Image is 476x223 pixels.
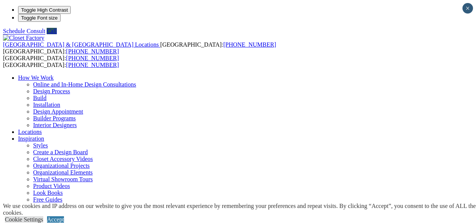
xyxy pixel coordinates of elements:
[66,62,119,68] a: [PHONE_NUMBER]
[33,142,48,149] a: Styles
[18,6,71,14] button: Toggle High Contrast
[33,176,93,182] a: Virtual Showroom Tours
[33,162,90,169] a: Organizational Projects
[223,41,276,48] a: [PHONE_NUMBER]
[3,55,119,68] span: [GEOGRAPHIC_DATA]: [GEOGRAPHIC_DATA]:
[33,95,47,101] a: Build
[18,135,44,142] a: Inspiration
[33,102,60,108] a: Installation
[21,7,68,13] span: Toggle High Contrast
[21,15,58,21] span: Toggle Font size
[18,74,54,81] a: How We Work
[462,3,473,14] button: Close
[3,41,160,48] a: [GEOGRAPHIC_DATA] & [GEOGRAPHIC_DATA] Locations
[33,81,136,88] a: Online and In-Home Design Consultations
[3,41,159,48] span: [GEOGRAPHIC_DATA] & [GEOGRAPHIC_DATA] Locations
[47,216,64,223] a: Accept
[33,108,83,115] a: Design Appointment
[66,55,119,61] a: [PHONE_NUMBER]
[33,115,76,121] a: Builder Programs
[33,149,88,155] a: Create a Design Board
[3,41,276,55] span: [GEOGRAPHIC_DATA]: [GEOGRAPHIC_DATA]:
[3,203,476,216] div: We use cookies and IP address on our website to give you the most relevant experience by remember...
[33,183,70,189] a: Product Videos
[18,14,61,22] button: Toggle Font size
[33,88,70,94] a: Design Process
[33,196,62,203] a: Free Guides
[18,129,42,135] a: Locations
[33,190,63,196] a: Look Books
[3,35,44,41] img: Closet Factory
[33,122,77,128] a: Interior Designers
[5,216,43,223] a: Cookie Settings
[33,156,93,162] a: Closet Accessory Videos
[33,169,93,176] a: Organizational Elements
[47,28,57,34] a: Call
[66,48,119,55] a: [PHONE_NUMBER]
[3,28,45,34] a: Schedule Consult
